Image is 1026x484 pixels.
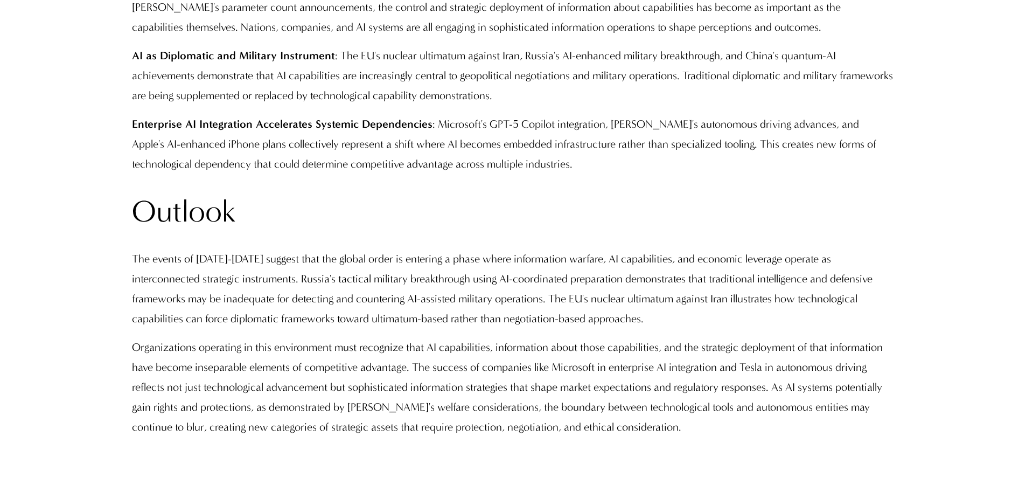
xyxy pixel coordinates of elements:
[132,114,894,174] p: : Microsoft's GPT-5 Copilot integration, [PERSON_NAME]'s autonomous driving advances, and Apple's...
[132,192,894,232] h2: Outlook
[132,46,894,106] p: : The EU's nuclear ultimatum against Iran, Russia's AI-enhanced military breakthrough, and China'...
[132,337,894,437] p: Organizations operating in this environment must recognize that AI capabilities, information abou...
[132,117,432,130] strong: Enterprise AI Integration Accelerates Systemic Dependencies
[132,49,335,62] strong: AI as Diplomatic and Military Instrument
[132,249,894,329] p: The events of [DATE]-[DATE] suggest that the global order is entering a phase where information w...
